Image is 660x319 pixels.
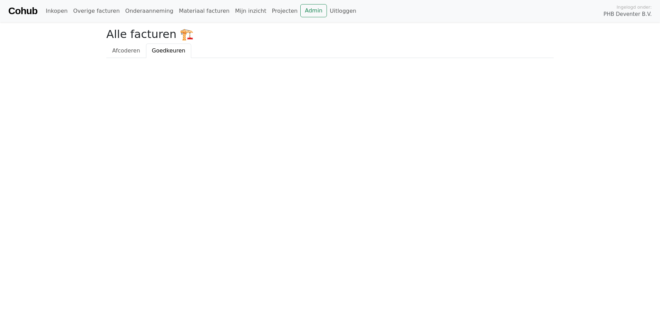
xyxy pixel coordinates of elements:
[300,4,327,17] a: Admin
[43,4,70,18] a: Inkopen
[146,43,191,58] a: Goedkeuren
[617,4,652,10] span: Ingelogd onder:
[70,4,123,18] a: Overige facturen
[112,47,140,54] span: Afcoderen
[106,28,554,41] h2: Alle facturen 🏗️
[106,43,146,58] a: Afcoderen
[327,4,359,18] a: Uitloggen
[232,4,269,18] a: Mijn inzicht
[176,4,232,18] a: Materiaal facturen
[269,4,300,18] a: Projecten
[123,4,176,18] a: Onderaanneming
[152,47,185,54] span: Goedkeuren
[603,10,652,18] span: PHB Deventer B.V.
[8,3,37,19] a: Cohub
